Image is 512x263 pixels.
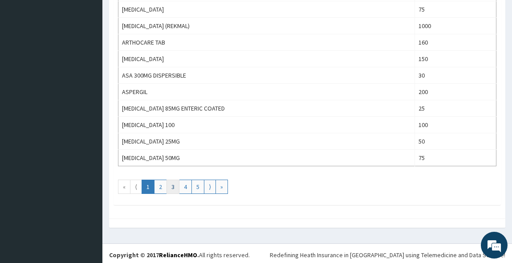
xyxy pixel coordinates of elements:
td: [MEDICAL_DATA] (REKMAL) [118,18,415,34]
td: 200 [414,84,496,100]
a: Go to page number 1 [142,180,154,194]
a: Go to previous page [130,180,142,194]
td: 30 [414,67,496,84]
textarea: Type your message and hit 'Enter' [4,172,170,203]
td: ARTHOCARE TAB [118,34,415,51]
td: 75 [414,1,496,18]
a: Go to page number 4 [179,180,192,194]
a: Go to page number 5 [191,180,204,194]
td: [MEDICAL_DATA] [118,51,415,67]
strong: Copyright © 2017 . [109,251,199,259]
a: Go to last page [215,180,228,194]
td: 1000 [414,18,496,34]
a: Go to first page [118,180,130,194]
td: 75 [414,150,496,166]
td: [MEDICAL_DATA] 100 [118,117,415,133]
div: Redefining Heath Insurance in [GEOGRAPHIC_DATA] using Telemedicine and Data Science! [270,251,505,259]
td: [MEDICAL_DATA] 25MG [118,133,415,150]
td: ASPERGIL [118,84,415,100]
div: Chat with us now [46,50,150,62]
td: [MEDICAL_DATA] 85MG ENTERIC COATED [118,100,415,117]
a: Go to next page [204,180,216,194]
a: RelianceHMO [159,251,197,259]
td: 100 [414,117,496,133]
td: ASA 300MG DISPERSIBLE [118,67,415,84]
a: Go to page number 3 [167,180,179,194]
td: 160 [414,34,496,51]
a: Go to page number 2 [154,180,167,194]
td: [MEDICAL_DATA] 50MG [118,150,415,166]
div: Minimize live chat window [146,4,167,26]
span: We're online! [52,76,123,166]
td: 150 [414,51,496,67]
td: 50 [414,133,496,150]
img: d_794563401_company_1708531726252_794563401 [16,45,36,67]
td: 25 [414,100,496,117]
td: [MEDICAL_DATA] [118,1,415,18]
